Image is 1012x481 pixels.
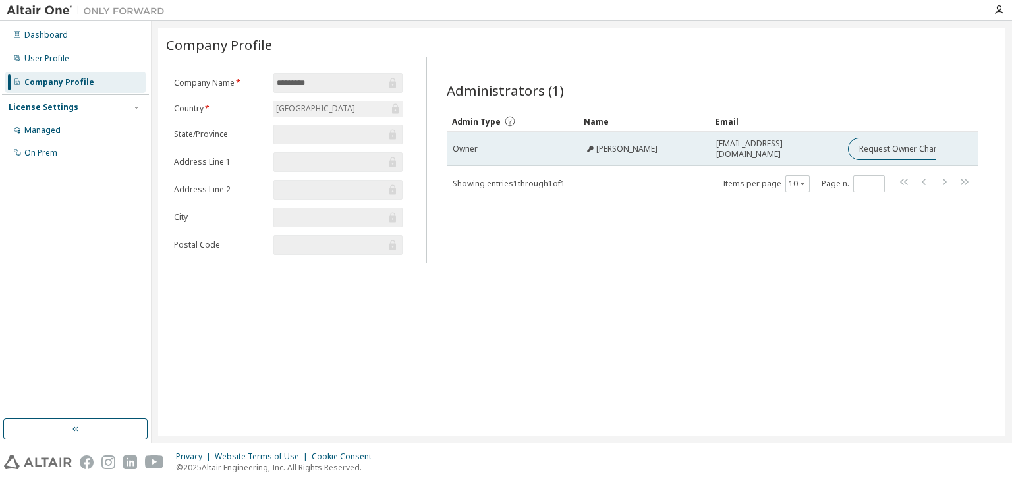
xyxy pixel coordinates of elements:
span: Showing entries 1 through 1 of 1 [453,178,565,189]
span: [EMAIL_ADDRESS][DOMAIN_NAME] [716,138,836,159]
img: linkedin.svg [123,455,137,469]
img: facebook.svg [80,455,94,469]
div: Managed [24,125,61,136]
div: Cookie Consent [312,451,379,462]
div: Website Terms of Use [215,451,312,462]
label: Address Line 2 [174,184,266,195]
div: Company Profile [24,77,94,88]
label: State/Province [174,129,266,140]
div: Privacy [176,451,215,462]
span: Administrators (1) [447,81,564,99]
div: Email [716,111,837,132]
img: youtube.svg [145,455,164,469]
label: Country [174,103,266,114]
button: 10 [789,179,806,189]
img: altair_logo.svg [4,455,72,469]
span: [PERSON_NAME] [596,144,658,154]
div: Dashboard [24,30,68,40]
div: License Settings [9,102,78,113]
span: Items per page [723,175,810,192]
img: Altair One [7,4,171,17]
span: Company Profile [166,36,272,54]
label: Postal Code [174,240,266,250]
div: Name [584,111,705,132]
button: Request Owner Change [848,138,959,160]
div: User Profile [24,53,69,64]
div: [GEOGRAPHIC_DATA] [273,101,403,117]
div: [GEOGRAPHIC_DATA] [274,101,357,116]
span: Admin Type [452,116,501,127]
div: On Prem [24,148,57,158]
label: Address Line 1 [174,157,266,167]
span: Owner [453,144,478,154]
label: City [174,212,266,223]
p: © 2025 Altair Engineering, Inc. All Rights Reserved. [176,462,379,473]
label: Company Name [174,78,266,88]
img: instagram.svg [101,455,115,469]
span: Page n. [822,175,885,192]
